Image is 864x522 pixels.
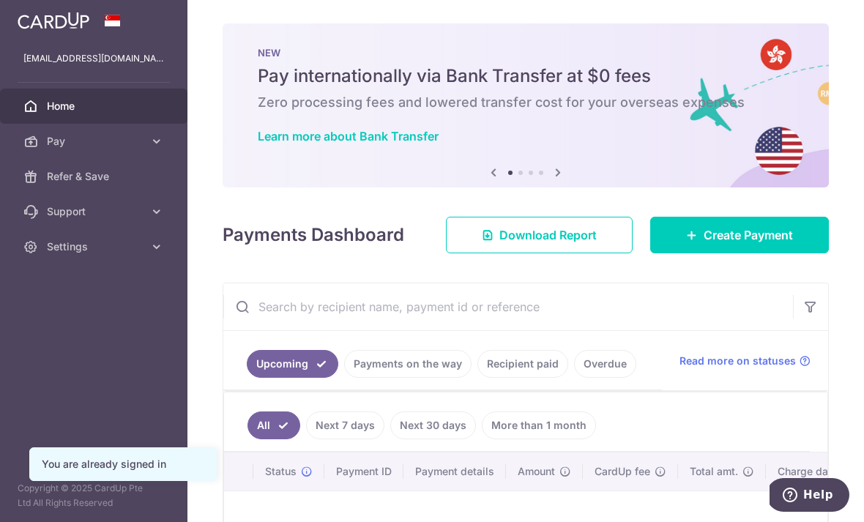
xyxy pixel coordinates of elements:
img: Bank transfer banner [223,23,829,187]
iframe: Opens a widget where you can find more information [770,478,849,515]
div: You are already signed in [42,457,204,471]
a: Recipient paid [477,350,568,378]
span: Settings [47,239,144,254]
span: Home [47,99,144,113]
a: Learn more about Bank Transfer [258,129,439,143]
th: Payment ID [324,452,403,491]
a: More than 1 month [482,411,596,439]
span: Status [265,464,297,479]
h6: Zero processing fees and lowered transfer cost for your overseas expenses [258,94,794,111]
span: Charge date [778,464,838,479]
a: Next 30 days [390,411,476,439]
span: Amount [518,464,555,479]
input: Search by recipient name, payment id or reference [223,283,793,330]
span: Create Payment [704,226,793,244]
span: Support [47,204,144,219]
a: Read more on statuses [679,354,811,368]
a: Create Payment [650,217,829,253]
span: Pay [47,134,144,149]
img: CardUp [18,12,89,29]
a: Payments on the way [344,350,472,378]
p: NEW [258,47,794,59]
a: Overdue [574,350,636,378]
span: CardUp fee [595,464,650,479]
p: [EMAIL_ADDRESS][DOMAIN_NAME] [23,51,164,66]
th: Payment details [403,452,506,491]
a: Next 7 days [306,411,384,439]
a: All [247,411,300,439]
a: Download Report [446,217,633,253]
span: Read more on statuses [679,354,796,368]
span: Total amt. [690,464,738,479]
a: Upcoming [247,350,338,378]
h4: Payments Dashboard [223,222,404,248]
span: Refer & Save [47,169,144,184]
h5: Pay internationally via Bank Transfer at $0 fees [258,64,794,88]
span: Download Report [499,226,597,244]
